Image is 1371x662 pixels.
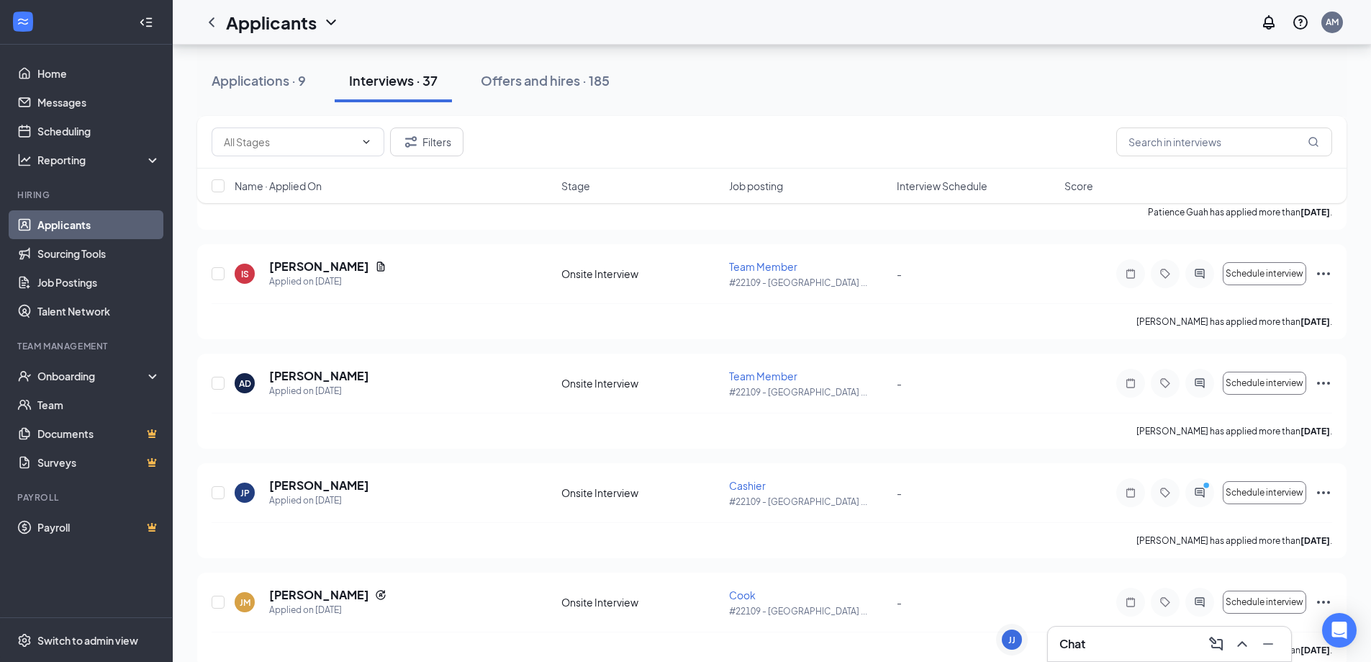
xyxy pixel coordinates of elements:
[729,605,888,617] p: #22109 - [GEOGRAPHIC_DATA] ...
[1326,16,1339,28] div: AM
[1157,596,1174,608] svg: Tag
[1322,613,1357,648] div: Open Intercom Messenger
[375,261,386,272] svg: Document
[729,260,797,273] span: Team Member
[729,370,797,383] span: Team Member
[1231,632,1254,656] button: ChevronUp
[37,153,161,167] div: Reporting
[729,589,756,601] span: Cook
[1300,535,1330,546] b: [DATE]
[1157,268,1174,279] svg: Tag
[1122,487,1139,498] svg: Note
[226,10,317,35] h1: Applicants
[1122,596,1139,608] svg: Note
[235,179,322,193] span: Name · Applied On
[1136,425,1332,437] p: [PERSON_NAME] has applied more than .
[897,377,902,390] span: -
[1059,636,1085,652] h3: Chat
[37,239,160,268] a: Sourcing Tools
[37,117,160,146] a: Scheduling
[1315,484,1332,501] svg: Ellipses
[240,487,250,499] div: JP
[1226,269,1303,279] span: Schedule interview
[1191,596,1208,608] svg: ActiveChat
[269,259,369,274] h5: [PERSON_NAME]
[729,496,888,508] p: #22109 - [GEOGRAPHIC_DATA] ...
[1315,594,1332,611] svg: Ellipses
[1122,268,1139,279] svg: Note
[561,595,720,609] div: Onsite Interview
[37,59,160,88] a: Home
[17,369,32,383] svg: UserCheck
[1122,377,1139,389] svg: Note
[1136,534,1332,547] p: [PERSON_NAME] has applied more than .
[402,133,420,151] svg: Filter
[37,268,160,297] a: Job Postings
[1257,632,1280,656] button: Minimize
[729,179,783,193] span: Job posting
[481,71,610,89] div: Offers and hires · 185
[1292,14,1309,31] svg: QuestionInfo
[37,390,160,419] a: Team
[1191,268,1208,279] svg: ActiveChat
[212,71,306,89] div: Applications · 9
[37,633,138,648] div: Switch to admin view
[1226,378,1303,388] span: Schedule interview
[17,491,158,504] div: Payroll
[1191,487,1208,498] svg: ActiveChat
[1116,128,1332,156] input: Search in interviews
[1300,316,1330,327] b: [DATE]
[1260,14,1277,31] svg: Notifications
[17,189,158,201] div: Hiring
[897,596,902,609] span: -
[1300,645,1330,656] b: [DATE]
[37,297,160,326] a: Talent Network
[375,589,386,601] svg: Reapply
[17,153,32,167] svg: Analysis
[37,448,160,477] a: SurveysCrown
[390,128,463,156] button: Filter Filters
[224,134,355,150] input: All Stages
[1223,262,1306,285] button: Schedule interview
[897,486,902,499] span: -
[269,274,386,289] div: Applied on [DATE]
[1234,635,1251,653] svg: ChevronUp
[1226,488,1303,498] span: Schedule interview
[1191,377,1208,389] svg: ActiveChat
[1315,265,1332,282] svg: Ellipses
[37,419,160,448] a: DocumentsCrown
[1226,597,1303,607] span: Schedule interview
[1208,635,1225,653] svg: ComposeMessage
[561,179,590,193] span: Stage
[1157,377,1174,389] svg: Tag
[37,210,160,239] a: Applicants
[203,14,220,31] svg: ChevronLeft
[269,603,386,617] div: Applied on [DATE]
[361,136,372,148] svg: ChevronDown
[561,376,720,390] div: Onsite Interview
[37,369,148,383] div: Onboarding
[37,513,160,542] a: PayrollCrown
[239,377,251,390] div: AD
[17,633,32,648] svg: Settings
[17,340,158,352] div: Team Management
[561,267,720,281] div: Onsite Interview
[269,493,369,508] div: Applied on [DATE]
[897,267,902,280] span: -
[37,88,160,117] a: Messages
[729,386,888,398] p: #22109 - [GEOGRAPHIC_DATA] ...
[269,384,369,398] div: Applied on [DATE]
[1300,426,1330,437] b: [DATE]
[16,14,30,29] svg: WorkstreamLogo
[349,71,438,89] div: Interviews · 37
[1223,372,1306,395] button: Schedule interview
[1064,179,1093,193] span: Score
[729,479,766,492] span: Cashier
[897,179,987,193] span: Interview Schedule
[1223,591,1306,614] button: Schedule interview
[139,15,153,30] svg: Collapse
[269,478,369,493] h5: [PERSON_NAME]
[1136,316,1332,328] p: [PERSON_NAME] has applied more than .
[269,368,369,384] h5: [PERSON_NAME]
